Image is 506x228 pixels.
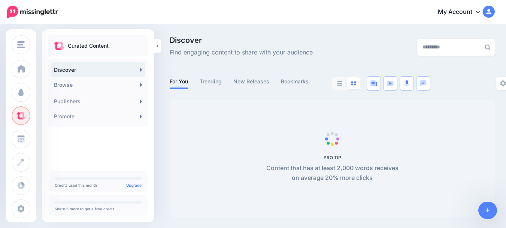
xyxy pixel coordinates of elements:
img: menu.png [17,41,25,48]
img: search-grey-6.png [485,44,490,50]
img: settings-grey.png [500,80,506,86]
img: Missinglettr [7,6,58,18]
p: Curated Content [68,41,109,50]
a: Bookmarks [281,77,309,86]
img: chat-square-blue.png [420,80,427,86]
a: New Releases [233,77,270,86]
img: grid-blue.png [351,81,356,86]
h5: PRO TIP [262,155,403,160]
a: Browse [51,77,145,92]
img: video-blue.png [387,81,394,86]
img: article-blue.png [370,80,377,86]
img: microphone.png [404,80,409,87]
a: My Account [430,3,495,21]
a: For You [170,77,188,86]
a: Discover [51,62,145,77]
p: Content that has at least 2,000 words receives on average 20% more clicks [262,163,403,183]
a: Trending [200,77,222,86]
img: list-grey.png [337,81,342,86]
a: Promote [51,109,145,124]
a: Publishers [51,94,145,109]
span: Find engaging content to share with your audience [170,48,313,57]
img: curate.png [54,42,64,50]
span: Discover [170,36,313,44]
